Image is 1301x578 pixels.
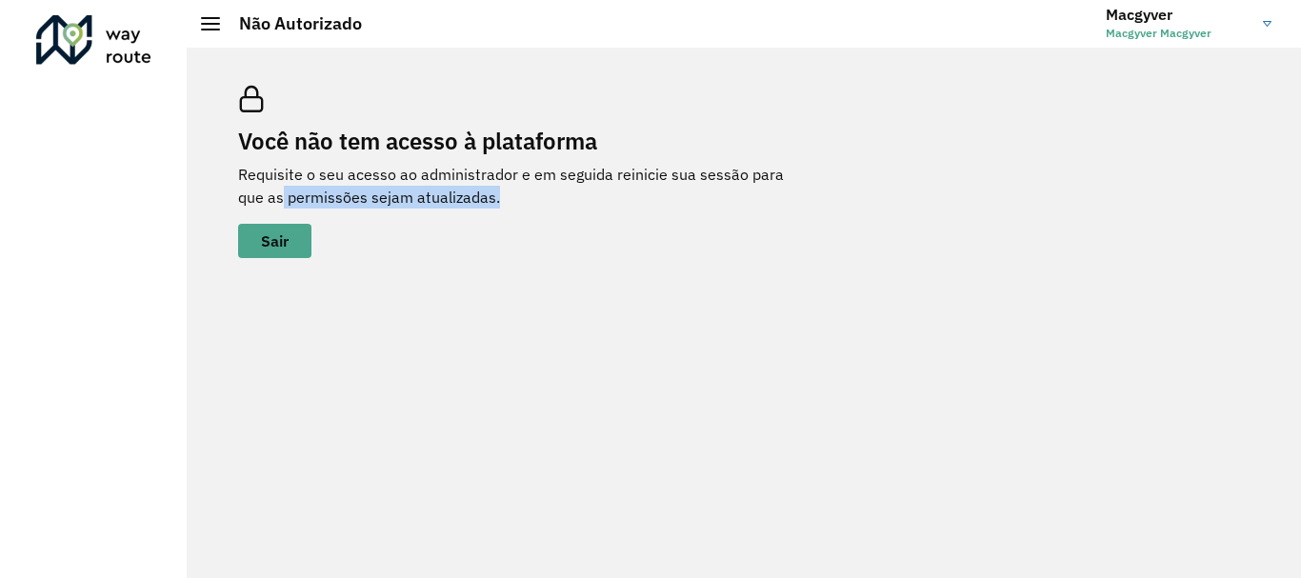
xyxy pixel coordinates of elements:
h3: Macgyver [1106,6,1249,24]
h2: Você não tem acesso à plataforma [238,128,810,155]
p: Requisite o seu acesso ao administrador e em seguida reinicie sua sessão para que as permissões s... [238,163,810,209]
button: button [238,224,311,258]
span: Sair [261,233,289,249]
h2: Não Autorizado [220,13,362,34]
span: Macgyver Macgyver [1106,25,1249,42]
